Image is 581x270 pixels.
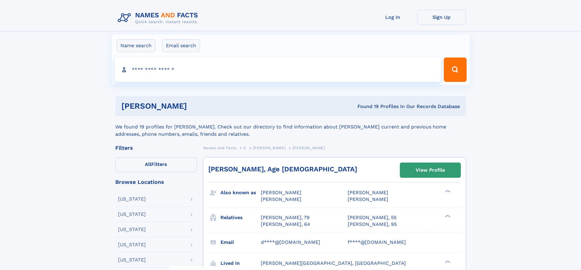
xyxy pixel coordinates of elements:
label: Email search [162,39,200,52]
span: [PERSON_NAME] [261,196,301,202]
h1: [PERSON_NAME] [121,102,272,110]
h3: Lived in [221,258,261,268]
a: Log In [368,10,417,25]
span: [PERSON_NAME] [253,146,285,150]
a: Sign Up [417,10,466,25]
a: [PERSON_NAME], 55 [348,214,396,221]
span: [PERSON_NAME] [261,190,301,195]
div: We found 19 profiles for [PERSON_NAME]. Check out our directory to find information about [PERSON... [115,116,466,138]
a: Names and Facts [203,144,237,152]
div: View Profile [416,163,445,177]
div: [US_STATE] [118,242,146,247]
input: search input [115,58,441,82]
a: [PERSON_NAME], 95 [348,221,397,228]
h3: Relatives [221,212,261,223]
button: Search Button [444,58,466,82]
span: [PERSON_NAME] [348,190,388,195]
div: ❯ [443,214,451,218]
h3: Email [221,237,261,247]
a: K [243,144,246,152]
a: [PERSON_NAME], 79 [261,214,310,221]
a: [PERSON_NAME], 64 [261,221,310,228]
div: Found 19 Profiles In Our Records Database [272,103,460,110]
div: Browse Locations [115,179,197,185]
a: [PERSON_NAME] [253,144,285,152]
a: View Profile [400,163,461,177]
div: [US_STATE] [118,258,146,262]
span: All [145,161,151,167]
label: Filters [115,157,197,172]
img: Logo Names and Facts [115,10,203,26]
span: [PERSON_NAME] [348,196,388,202]
div: ❯ [443,189,451,193]
span: [PERSON_NAME][GEOGRAPHIC_DATA], [GEOGRAPHIC_DATA] [261,260,406,266]
div: [US_STATE] [118,227,146,232]
div: [US_STATE] [118,212,146,217]
div: [US_STATE] [118,197,146,202]
span: [PERSON_NAME] [292,146,325,150]
h3: Also known as [221,188,261,198]
a: [PERSON_NAME], Age [DEMOGRAPHIC_DATA] [208,165,357,173]
div: ❯ [443,260,451,264]
span: K [243,146,246,150]
label: Name search [117,39,156,52]
div: Filters [115,145,197,151]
